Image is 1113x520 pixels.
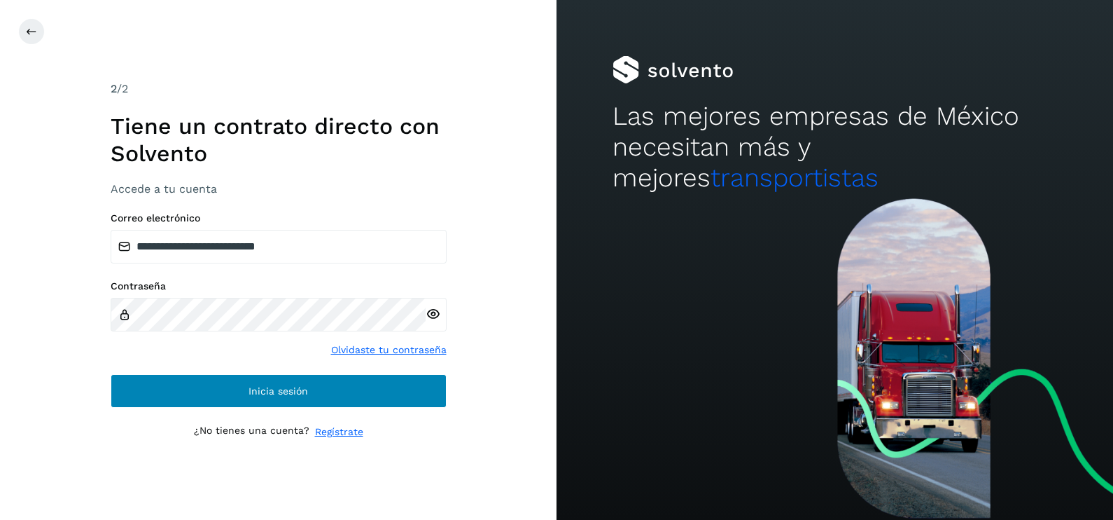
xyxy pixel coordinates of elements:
label: Contraseña [111,280,447,292]
p: ¿No tienes una cuenta? [194,425,309,439]
span: 2 [111,82,117,95]
h3: Accede a tu cuenta [111,182,447,196]
h2: Las mejores empresas de México necesitan más y mejores [612,101,1058,194]
span: transportistas [710,163,878,193]
button: Inicia sesión [111,374,447,408]
h1: Tiene un contrato directo con Solvento [111,113,447,167]
div: /2 [111,81,447,97]
label: Correo electrónico [111,212,447,224]
a: Regístrate [315,425,363,439]
span: Inicia sesión [248,386,308,396]
a: Olvidaste tu contraseña [331,343,447,357]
